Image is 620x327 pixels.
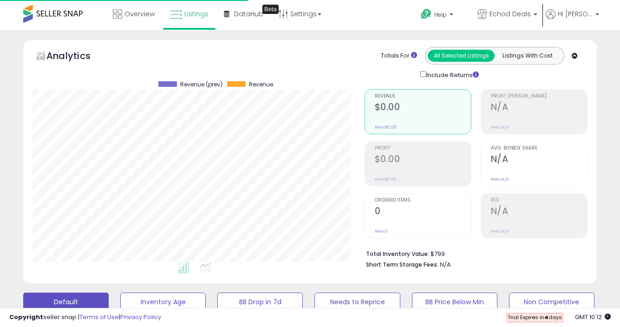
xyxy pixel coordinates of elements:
[491,154,587,166] h2: N/A
[494,50,561,62] button: Listings With Cost
[413,1,469,30] a: Help
[491,229,509,234] small: Prev: N/A
[9,313,161,322] div: seller snap | |
[79,313,119,321] a: Terms of Use
[180,81,222,88] span: Revenue (prev)
[366,250,429,258] b: Total Inventory Value:
[381,52,417,60] div: Totals For
[9,313,43,321] strong: Copyright
[375,94,471,99] span: Revenue
[558,9,593,19] span: Hi [PERSON_NAME]
[234,9,263,19] span: DataHub
[366,261,438,268] b: Short Term Storage Fees:
[413,69,490,80] div: Include Returns
[366,248,581,259] li: $799
[489,9,531,19] span: Echod Deals
[184,9,209,19] span: Listings
[491,124,509,130] small: Prev: N/A
[544,314,548,321] b: 4
[491,177,509,182] small: Prev: N/A
[434,11,447,19] span: Help
[509,293,594,311] button: Non Competitive
[491,102,587,114] h2: N/A
[375,154,471,166] h2: $0.00
[575,313,611,321] span: 2025-10-8 10:12 GMT
[420,8,432,20] i: Get Help
[491,94,587,99] span: Profit [PERSON_NAME]
[375,177,397,182] small: Prev: $0.00
[124,9,155,19] span: Overview
[120,313,161,321] a: Privacy Policy
[262,5,279,14] div: Tooltip anchor
[546,9,599,30] a: Hi [PERSON_NAME]
[428,50,495,62] button: All Selected Listings
[46,49,109,65] h5: Analytics
[375,102,471,114] h2: $0.00
[375,206,471,218] h2: 0
[249,81,273,88] span: Revenue
[491,146,587,151] span: Avg. Buybox Share
[314,293,400,311] button: Needs to Reprice
[23,293,109,311] button: Default
[508,314,562,321] span: Trial Expires in days
[120,293,206,311] button: Inventory Age
[375,124,397,130] small: Prev: $0.00
[375,229,388,234] small: Prev: 0
[491,198,587,203] span: ROI
[375,146,471,151] span: Profit
[217,293,303,311] button: BB Drop in 7d
[412,293,497,311] button: BB Price Below Min
[491,206,587,218] h2: N/A
[440,260,451,269] span: N/A
[375,198,471,203] span: Ordered Items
